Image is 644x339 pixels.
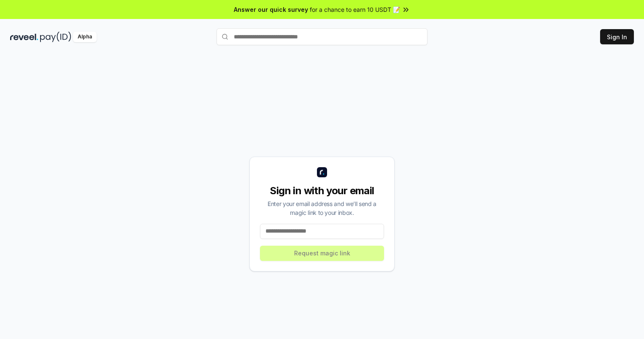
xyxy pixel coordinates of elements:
div: Sign in with your email [260,184,384,198]
div: Alpha [73,32,97,42]
button: Sign In [600,29,634,44]
img: reveel_dark [10,32,38,42]
div: Enter your email address and we’ll send a magic link to your inbox. [260,199,384,217]
span: Answer our quick survey [234,5,308,14]
img: logo_small [317,167,327,177]
img: pay_id [40,32,71,42]
span: for a chance to earn 10 USDT 📝 [310,5,400,14]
